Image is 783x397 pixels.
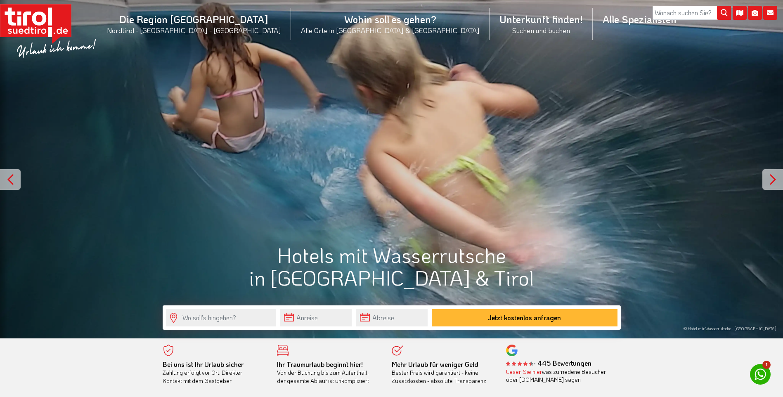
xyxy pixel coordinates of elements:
i: Fotogalerie [748,6,762,20]
h1: Hotels mit Wasserrutsche in [GEOGRAPHIC_DATA] & Tirol [163,243,621,289]
b: Bei uns ist Ihr Urlaub sicher [163,360,244,369]
input: Abreise [356,309,428,326]
a: Unterkunft finden!Suchen und buchen [490,4,593,44]
span: 1 [762,361,771,369]
b: Ihr Traumurlaub beginnt hier! [277,360,363,369]
b: Mehr Urlaub für weniger Geld [392,360,478,369]
div: Von der Buchung bis zum Aufenthalt, der gesamte Ablauf ist unkompliziert [277,360,379,385]
button: Jetzt kostenlos anfragen [432,309,617,326]
a: Die Region [GEOGRAPHIC_DATA]Nordtirol - [GEOGRAPHIC_DATA] - [GEOGRAPHIC_DATA] [97,4,291,44]
small: Alle Orte in [GEOGRAPHIC_DATA] & [GEOGRAPHIC_DATA] [301,26,480,35]
i: Karte öffnen [733,6,747,20]
a: Alle Spezialisten [593,4,686,35]
input: Anreise [280,309,352,326]
div: Bester Preis wird garantiert - keine Zusatzkosten - absolute Transparenz [392,360,494,385]
b: - 445 Bewertungen [506,359,591,367]
a: Wohin soll es gehen?Alle Orte in [GEOGRAPHIC_DATA] & [GEOGRAPHIC_DATA] [291,4,490,44]
input: Wo soll's hingehen? [166,309,276,326]
small: Suchen und buchen [499,26,583,35]
a: Lesen Sie hier [506,368,542,376]
i: Kontakt [763,6,777,20]
a: 1 [750,364,771,385]
input: Wonach suchen Sie? [653,6,731,20]
div: was zufriedene Besucher über [DOMAIN_NAME] sagen [506,368,608,384]
small: Nordtirol - [GEOGRAPHIC_DATA] - [GEOGRAPHIC_DATA] [107,26,281,35]
div: Zahlung erfolgt vor Ort. Direkter Kontakt mit dem Gastgeber [163,360,265,385]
